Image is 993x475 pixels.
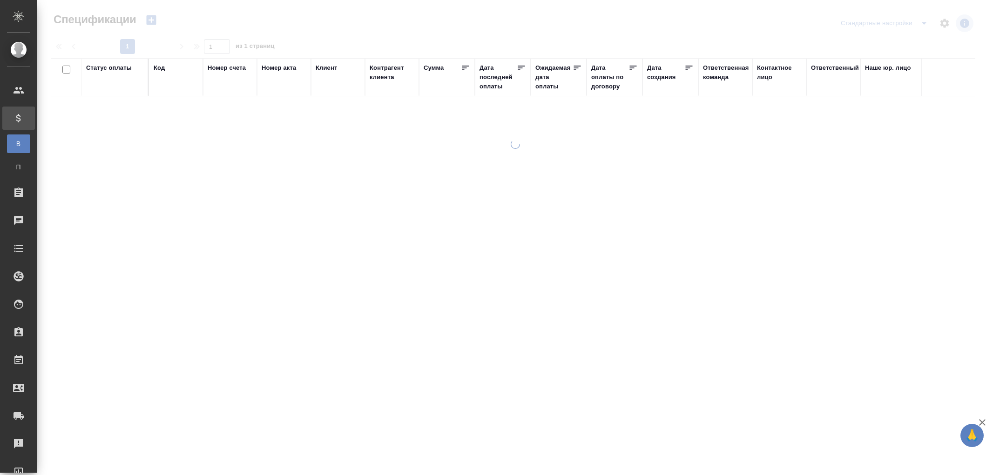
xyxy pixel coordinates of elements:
button: 🙏 [960,424,984,447]
div: Контрагент клиента [370,63,414,82]
span: 🙏 [964,426,980,445]
div: Номер акта [262,63,296,73]
div: Сумма [424,63,444,73]
a: В [7,134,30,153]
div: Дата оплаты по договору [591,63,628,91]
div: Код [154,63,165,73]
div: Дата последней оплаты [480,63,517,91]
div: Наше юр. лицо [865,63,911,73]
div: Клиент [316,63,337,73]
a: П [7,158,30,176]
div: Статус оплаты [86,63,132,73]
span: П [12,162,26,172]
div: Ответственная команда [703,63,749,82]
div: Номер счета [208,63,246,73]
div: Ожидаемая дата оплаты [535,63,573,91]
span: В [12,139,26,148]
div: Ответственный [811,63,859,73]
div: Контактное лицо [757,63,802,82]
div: Дата создания [647,63,684,82]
